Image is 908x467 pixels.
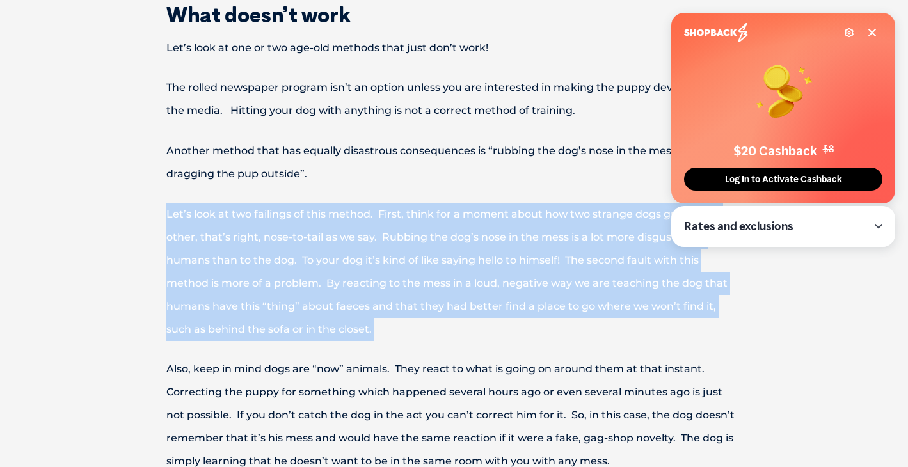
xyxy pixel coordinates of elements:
[122,203,787,341] p: Let’s look at two failings of this method. First, think for a moment about how two strange dogs g...
[122,4,787,25] h2: What doesn’t work
[122,36,787,59] p: Let’s look at one or two age-old methods that just don’t work!
[122,139,787,186] p: Another method that has equally disastrous consequences is “rubbing the dog’s nose in the mess an...
[122,76,787,122] p: The rolled newspaper program isn’t an option unless you are interested in making the puppy develo...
